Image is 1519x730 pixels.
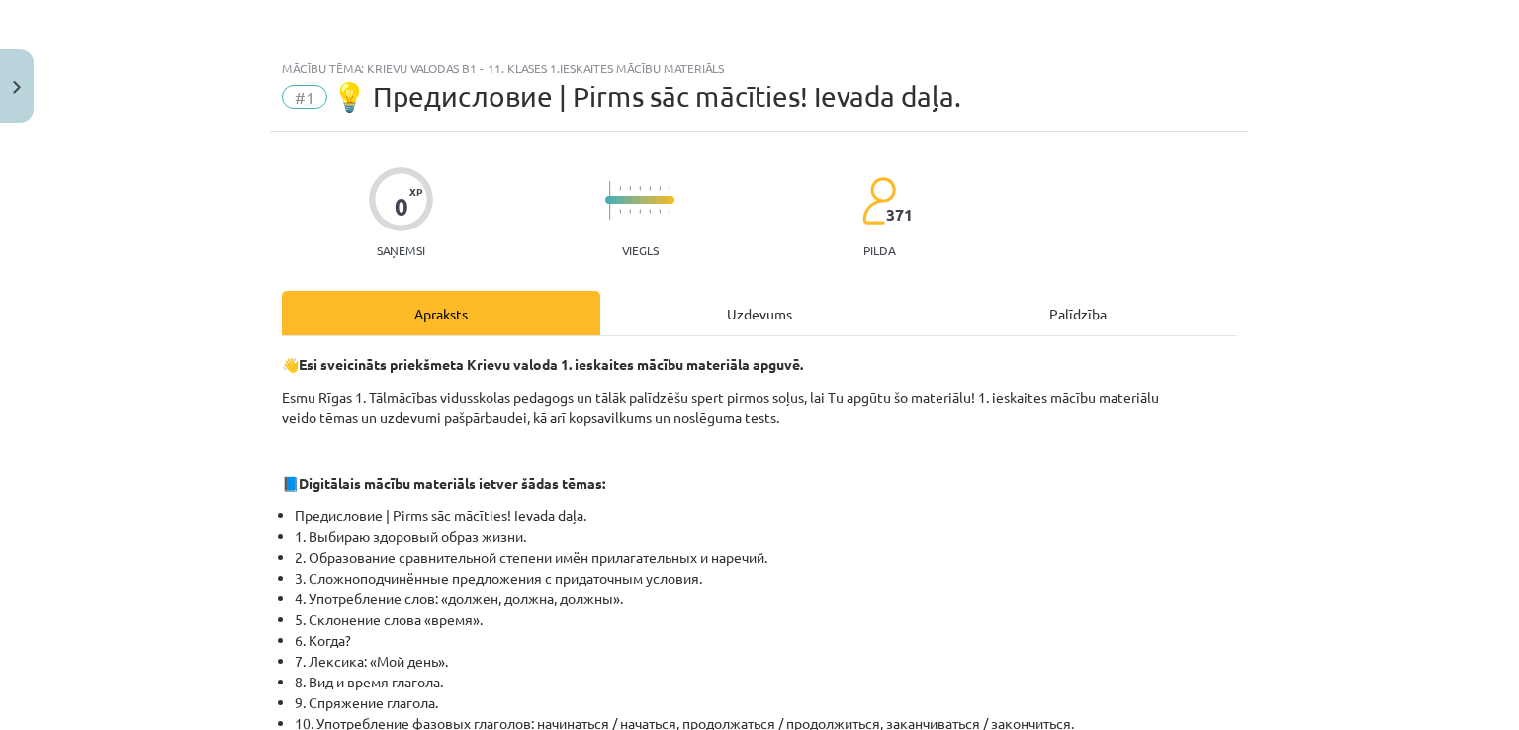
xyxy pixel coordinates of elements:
[282,354,1237,375] p: 👋
[299,474,605,492] strong: Digitālais mācību materiāls ietver šādas tēmas:
[619,209,621,214] img: icon-short-line-57e1e144782c952c97e751825c79c345078a6d821885a25fce030b3d8c18986b.svg
[369,243,433,257] p: Saņemsi
[649,186,651,191] img: icon-short-line-57e1e144782c952c97e751825c79c345078a6d821885a25fce030b3d8c18986b.svg
[282,85,327,109] span: #1
[600,291,919,335] div: Uzdevums
[659,186,661,191] img: icon-short-line-57e1e144782c952c97e751825c79c345078a6d821885a25fce030b3d8c18986b.svg
[282,61,1237,75] div: Mācību tēma: Krievu valodas b1 - 11. klases 1.ieskaites mācību materiāls
[299,355,803,373] strong: Esi sveicināts priekšmeta Krievu valoda 1. ieskaites mācību materiāla apguvē.
[861,176,896,226] img: students-c634bb4e5e11cddfef0936a35e636f08e4e9abd3cc4e673bd6f9a4125e45ecb1.svg
[629,209,631,214] img: icon-short-line-57e1e144782c952c97e751825c79c345078a6d821885a25fce030b3d8c18986b.svg
[919,291,1237,335] div: Palīdzība
[295,568,1237,589] li: 3. Сложноподчинённые предложения с придаточным условия.
[295,692,1237,713] li: 9. Спряжение глагола.
[295,589,1237,609] li: 4. Употребление слов: «должен, должна, должны».
[295,609,1237,630] li: 5. Склонение слова «время».
[609,181,611,220] img: icon-long-line-d9ea69661e0d244f92f715978eff75569469978d946b2353a9bb055b3ed8787d.svg
[282,473,1237,494] p: 📘
[669,209,670,214] img: icon-short-line-57e1e144782c952c97e751825c79c345078a6d821885a25fce030b3d8c18986b.svg
[619,186,621,191] img: icon-short-line-57e1e144782c952c97e751825c79c345078a6d821885a25fce030b3d8c18986b.svg
[13,81,21,94] img: icon-close-lesson-0947bae3869378f0d4975bcd49f059093ad1ed9edebbc8119c70593378902aed.svg
[886,206,913,224] span: 371
[295,651,1237,672] li: 7. Лексика: «Мой день».
[332,80,961,113] span: 💡 Предисловие | Pirms sāc mācīties! Ievada daļa.
[295,526,1237,547] li: 1. Выбираю здоровый образ жизни.
[295,672,1237,692] li: 8. Вид и время глагола.
[622,243,659,257] p: Viegls
[295,630,1237,651] li: 6. Когда?
[295,505,1237,526] li: Предисловие | Pirms sāc mācīties! Ievada daļa.
[669,186,670,191] img: icon-short-line-57e1e144782c952c97e751825c79c345078a6d821885a25fce030b3d8c18986b.svg
[863,243,895,257] p: pilda
[282,387,1237,428] p: Esmu Rīgas 1. Tālmācības vidusskolas pedagogs un tālāk palīdzēšu spert pirmos soļus, lai Tu apgūt...
[295,547,1237,568] li: 2. Образование сравнительной степени имён прилагательных и наречий.
[649,209,651,214] img: icon-short-line-57e1e144782c952c97e751825c79c345078a6d821885a25fce030b3d8c18986b.svg
[395,193,408,221] div: 0
[629,186,631,191] img: icon-short-line-57e1e144782c952c97e751825c79c345078a6d821885a25fce030b3d8c18986b.svg
[282,291,600,335] div: Apraksts
[639,209,641,214] img: icon-short-line-57e1e144782c952c97e751825c79c345078a6d821885a25fce030b3d8c18986b.svg
[639,186,641,191] img: icon-short-line-57e1e144782c952c97e751825c79c345078a6d821885a25fce030b3d8c18986b.svg
[409,186,422,197] span: XP
[659,209,661,214] img: icon-short-line-57e1e144782c952c97e751825c79c345078a6d821885a25fce030b3d8c18986b.svg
